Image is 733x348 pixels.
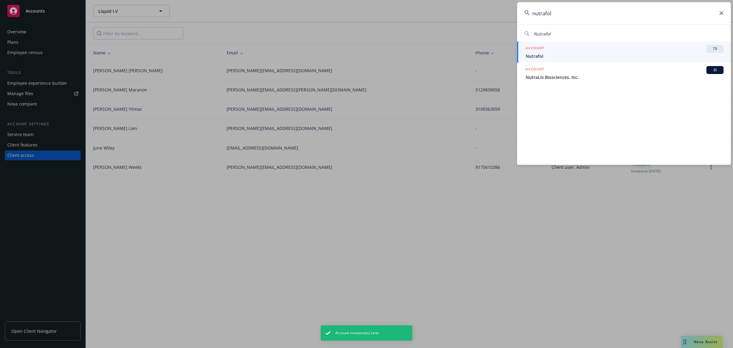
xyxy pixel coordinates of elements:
[526,66,544,73] h5: ACCOUNT
[517,63,731,84] a: ACCOUNTBINutraLiv Biosciences, Inc.
[517,42,731,63] a: ACCOUNTTRNutrafol
[709,46,721,52] span: TR
[526,45,544,52] h5: ACCOUNT
[335,330,379,336] span: Account invitation(s) sent.
[534,31,551,37] span: Nutrafol
[526,53,724,59] span: Nutrafol
[709,67,721,73] span: BI
[526,74,724,80] span: NutraLiv Biosciences, Inc.
[517,2,731,24] input: Search...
